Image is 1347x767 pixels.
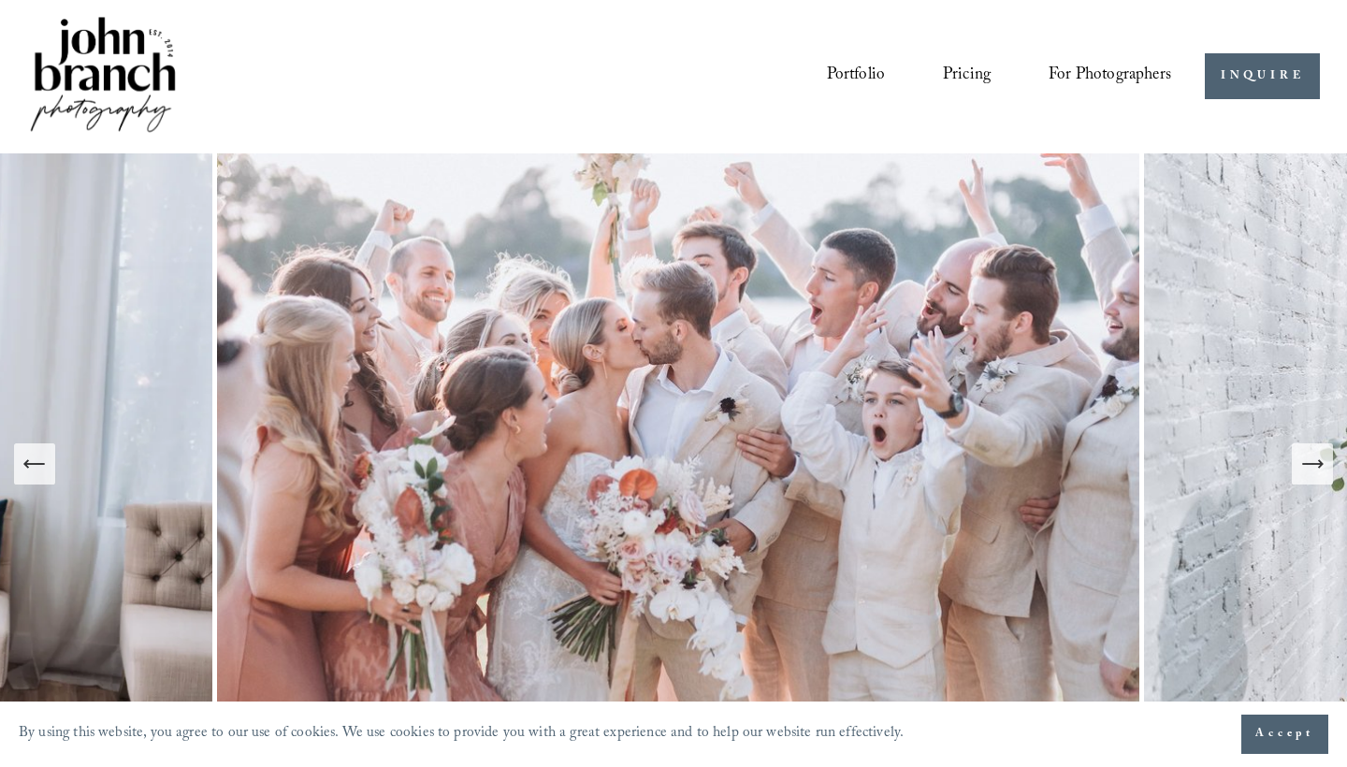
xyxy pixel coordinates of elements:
[1205,53,1320,99] a: INQUIRE
[1049,61,1171,93] span: For Photographers
[1241,715,1328,754] button: Accept
[1049,59,1171,94] a: folder dropdown
[1292,443,1333,485] button: Next Slide
[14,443,55,485] button: Previous Slide
[943,59,991,94] a: Pricing
[19,720,904,749] p: By using this website, you agree to our use of cookies. We use cookies to provide you with a grea...
[1255,725,1314,744] span: Accept
[827,59,886,94] a: Portfolio
[27,13,179,139] img: John Branch IV Photography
